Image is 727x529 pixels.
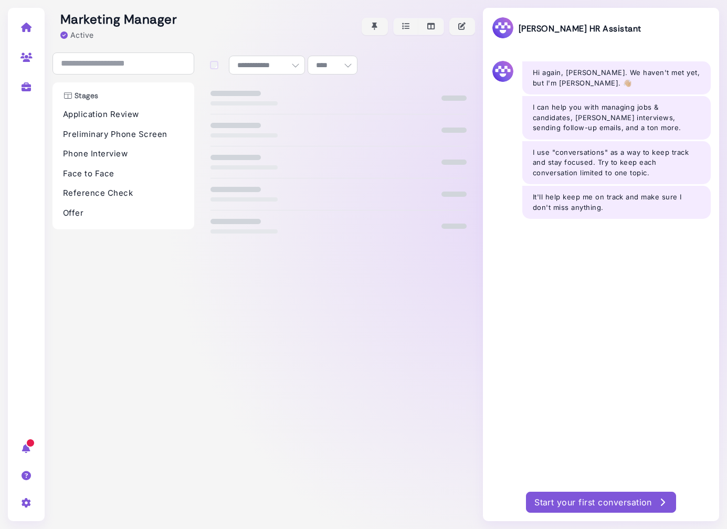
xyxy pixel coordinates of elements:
p: Application Review [63,109,184,121]
p: Reference Check [63,187,184,199]
h3: Stages [58,91,104,100]
h3: [PERSON_NAME] HR Assistant [491,16,641,41]
div: I can help you with managing jobs & candidates, [PERSON_NAME] interviews, sending follow-up email... [522,96,711,140]
div: Hi again, [PERSON_NAME]. We haven't met yet, but I'm [PERSON_NAME]. 👋🏼 [522,61,711,94]
div: Start your first conversation [534,496,668,509]
p: Preliminary Phone Screen [63,129,184,141]
div: Active [60,29,94,40]
p: Phone Interview [63,148,184,160]
div: It'll help keep me on track and make sure I don't miss anything. [522,186,711,219]
div: I use "conversations" as a way to keep track and stay focused. Try to keep each conversation limi... [522,141,711,185]
button: Start your first conversation [526,492,676,513]
p: Offer [63,207,184,219]
p: Face to Face [63,168,184,180]
h2: Marketing Manager [60,12,177,27]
